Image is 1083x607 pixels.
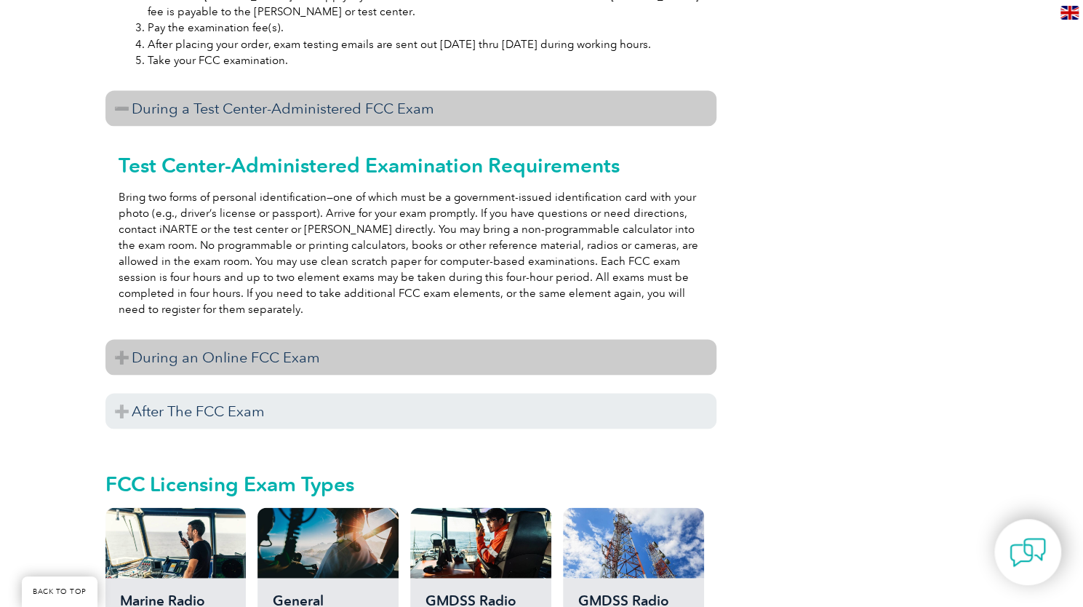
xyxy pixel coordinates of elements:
a: BACK TO TOP [22,576,97,607]
img: en [1060,6,1079,20]
li: After placing your order, exam testing emails are sent out [DATE] thru [DATE] during working hours. [148,36,703,52]
h3: After The FCC Exam [105,393,716,429]
h3: During a Test Center-Administered FCC Exam [105,90,716,126]
p: Bring two forms of personal identification—one of which must be a government-issued identificatio... [119,189,703,317]
li: Take your FCC examination. [148,52,703,68]
h3: During an Online FCC Exam [105,339,716,375]
h2: FCC Licensing Exam Types [105,472,716,495]
li: Pay the examination fee(s). [148,20,703,36]
h2: Test Center-Administered Examination Requirements [119,153,703,176]
img: contact-chat.png [1010,534,1046,571]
